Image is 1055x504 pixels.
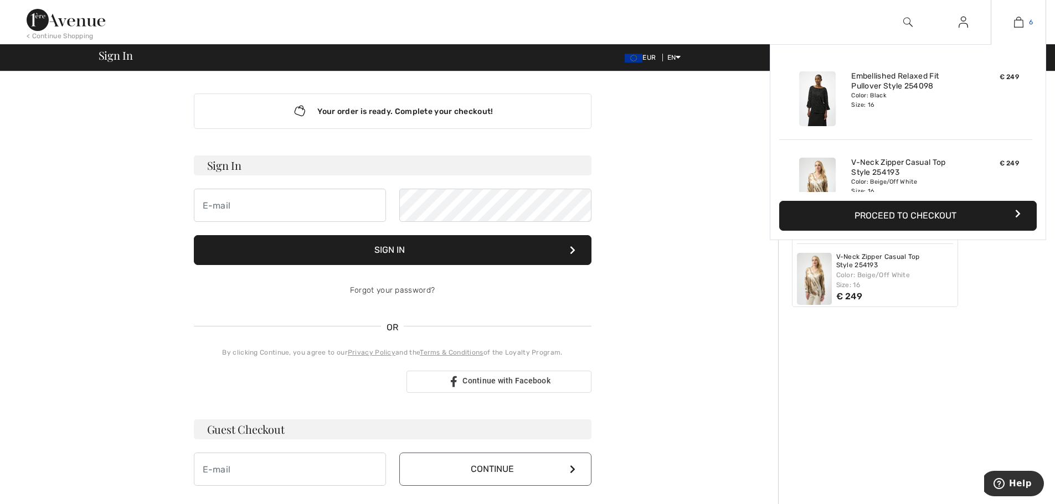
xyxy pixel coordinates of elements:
[194,93,591,129] div: Your order is ready. Complete your checkout!
[194,189,386,222] input: E-mail
[851,158,960,178] a: V-Neck Zipper Casual Top Style 254193
[851,178,960,195] div: Color: Beige/Off White Size: 16
[625,54,642,63] img: Euro
[984,471,1044,498] iframe: Opens a widget where you can find more information
[406,371,591,393] a: Continue with Facebook
[420,349,483,356] a: Terms & Conditions
[194,419,591,439] h3: Guest Checkout
[1014,15,1023,29] img: My Bag
[851,71,960,91] a: Embellished Relaxed Fit Pullover Style 254098
[779,201,1037,231] button: Proceed to Checkout
[950,15,977,29] a: Sign In
[851,91,960,109] div: Color: Black Size: 16
[399,453,591,486] button: Continue
[799,158,836,212] img: V-Neck Zipper Casual Top Style 254193
[194,453,386,486] input: E-mail
[903,15,913,29] img: search the website
[1029,17,1033,27] span: 6
[836,270,954,290] div: Color: Beige/Off White Size: 16
[194,155,591,175] h3: Sign In
[381,321,404,334] span: OR
[836,291,863,302] span: € 249
[991,15,1046,29] a: 6
[625,54,660,61] span: EUR
[27,9,105,31] img: 1ère Avenue
[836,253,954,270] a: V-Neck Zipper Casual Top Style 254193
[799,71,836,126] img: Embellished Relaxed Fit Pullover Style 254098
[188,370,403,394] iframe: Sign in with Google Button
[667,54,681,61] span: EN
[194,347,591,357] div: By clicking Continue, you agree to our and the of the Loyalty Program.
[99,50,133,61] span: Sign In
[27,31,94,41] div: < Continue Shopping
[462,376,550,385] span: Continue with Facebook
[1000,73,1020,81] span: € 249
[194,235,591,265] button: Sign In
[959,15,968,29] img: My Info
[350,285,435,295] a: Forgot your password?
[1000,159,1020,167] span: € 249
[348,349,395,356] a: Privacy Policy
[797,253,832,305] img: V-Neck Zipper Casual Top Style 254193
